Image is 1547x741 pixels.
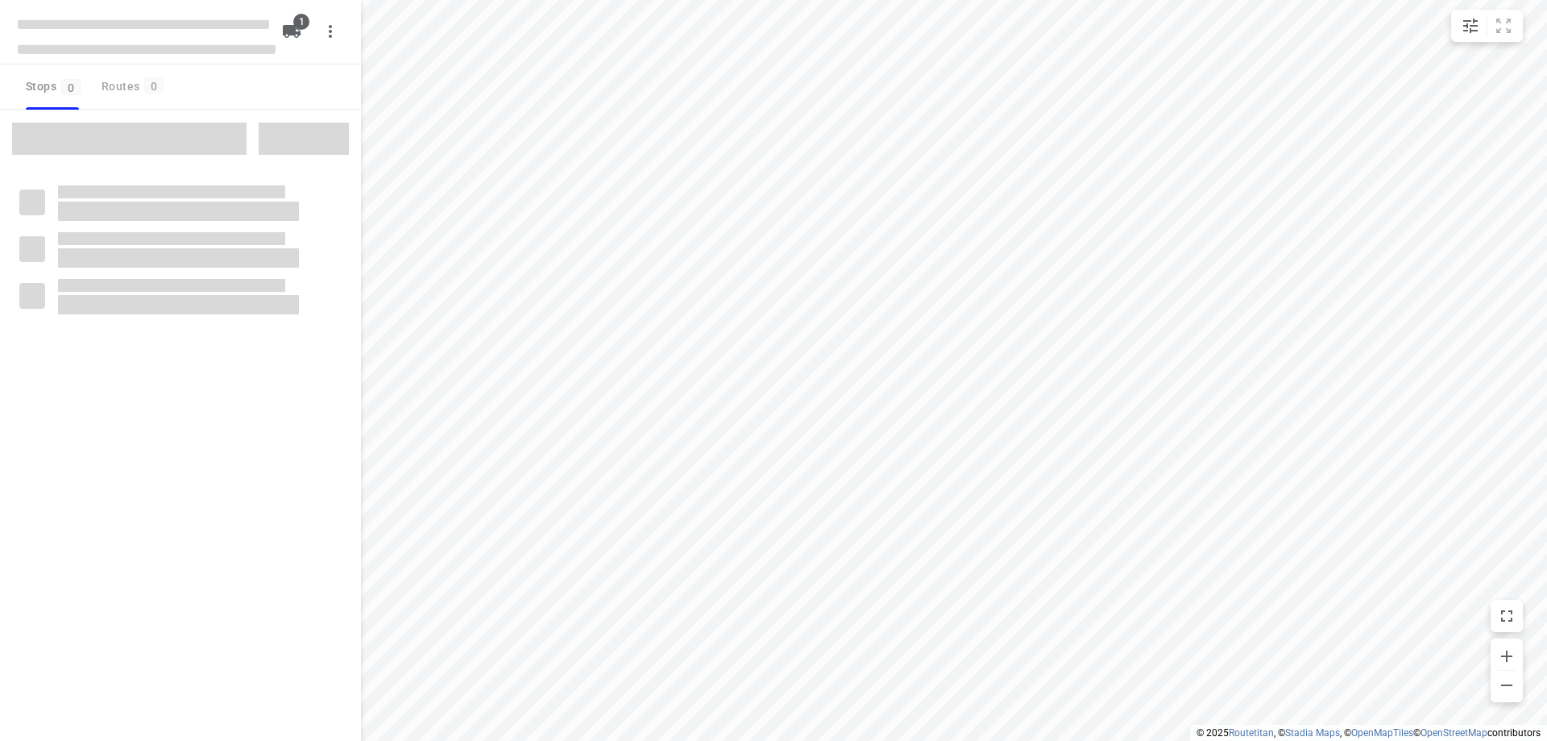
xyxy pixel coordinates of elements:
[1421,727,1487,739] a: OpenStreetMap
[1451,10,1523,42] div: small contained button group
[1454,10,1487,42] button: Map settings
[1197,727,1541,739] li: © 2025 , © , © © contributors
[1229,727,1274,739] a: Routetitan
[1351,727,1413,739] a: OpenMapTiles
[1285,727,1340,739] a: Stadia Maps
